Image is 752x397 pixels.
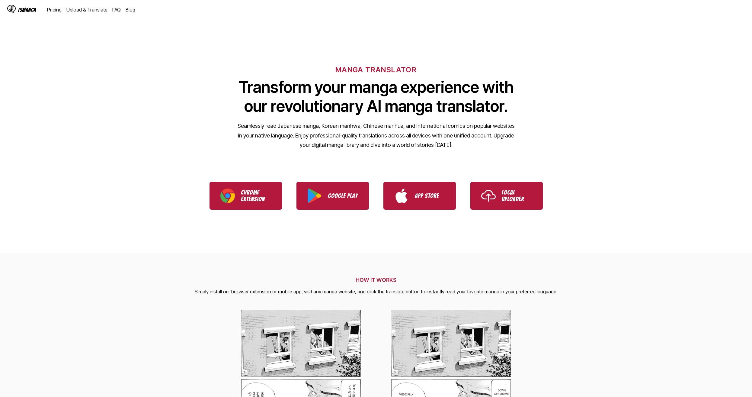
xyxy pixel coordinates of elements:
[126,7,135,13] a: Blog
[502,189,532,202] p: Local Uploader
[470,182,543,210] a: Use IsManga Local Uploader
[47,7,62,13] a: Pricing
[328,192,358,199] p: Google Play
[7,5,47,15] a: IsManga LogoIsManga
[66,7,107,13] a: Upload & Translate
[394,189,409,203] img: App Store logo
[241,189,271,202] p: Chrome Extension
[237,121,515,150] p: Seamlessly read Japanese manga, Korean manhwa, Chinese manhua, and international comics on popula...
[220,189,235,203] img: Chrome logo
[335,65,417,74] h6: MANGA TRANSLATOR
[415,192,445,199] p: App Store
[383,182,456,210] a: Download IsManga from App Store
[112,7,121,13] a: FAQ
[195,277,558,283] h2: HOW IT WORKS
[7,5,16,13] img: IsManga Logo
[481,189,496,203] img: Upload icon
[237,78,515,116] h1: Transform your manga experience with our revolutionary AI manga translator.
[210,182,282,210] a: Download IsManga Chrome Extension
[307,189,322,203] img: Google Play logo
[195,288,558,296] p: Simply install our browser extension or mobile app, visit any manga website, and click the transl...
[296,182,369,210] a: Download IsManga from Google Play
[18,7,36,13] div: IsManga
